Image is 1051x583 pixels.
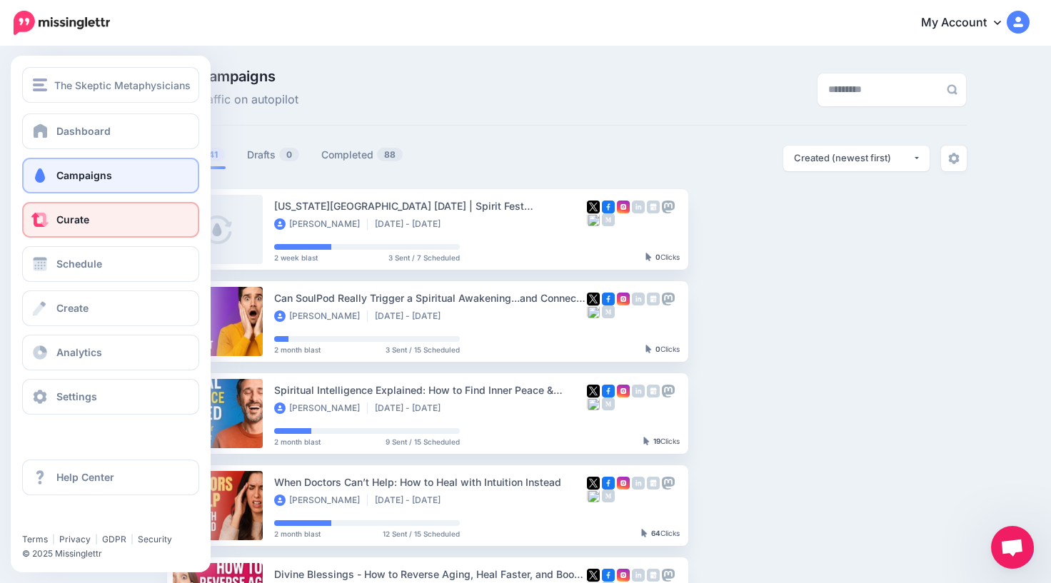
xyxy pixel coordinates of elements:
[587,397,600,410] img: bluesky-grey-square.png
[991,526,1034,569] div: Open chat
[662,385,675,397] img: mastodon-grey-square.png
[138,534,172,544] a: Security
[647,201,660,213] img: google_business-grey-square.png
[602,397,615,410] img: medium-grey-square.png
[907,6,1030,41] a: My Account
[602,569,615,582] img: facebook-square.png
[617,293,630,305] img: instagram-square.png
[56,302,89,314] span: Create
[167,91,298,109] span: Drive traffic on autopilot
[587,293,600,305] img: twitter-square.png
[662,477,675,490] img: mastodon-grey-square.png
[662,293,675,305] img: mastodon-grey-square.png
[632,385,645,397] img: linkedin-grey-square.png
[59,534,91,544] a: Privacy
[947,84,957,95] img: search-grey-6.png
[56,213,89,225] span: Curate
[33,78,47,91] img: menu.png
[274,310,368,322] li: [PERSON_NAME]
[386,438,460,445] span: 9 Sent / 15 Scheduled
[587,213,600,226] img: bluesky-grey-square.png
[645,253,652,261] img: pointer-grey-darker.png
[388,254,460,261] span: 3 Sent / 7 Scheduled
[247,146,300,163] a: Drafts0
[274,254,318,261] span: 2 week blast
[587,305,600,318] img: bluesky-grey-square.png
[22,246,199,282] a: Schedule
[383,530,460,537] span: 12 Sent / 15 Scheduled
[321,146,403,163] a: Completed88
[602,490,615,502] img: medium-grey-square.png
[651,529,660,537] b: 64
[587,490,600,502] img: bluesky-grey-square.png
[783,146,930,171] button: Created (newest first)
[22,335,199,370] a: Analytics
[645,253,680,262] div: Clicks
[647,569,660,582] img: google_business-grey-square.png
[22,67,199,103] button: The Skeptic Metaphysicians
[662,569,675,582] img: mastodon-grey-square.png
[375,402,448,414] li: [DATE] - [DATE]
[274,474,587,490] div: When Doctors Can’t Help: How to Heal with Intuition Instead
[56,169,112,181] span: Campaigns
[587,201,600,213] img: twitter-square.png
[647,385,660,397] img: google_business-grey-square.png
[617,569,630,582] img: instagram-square.png
[647,477,660,490] img: google_business-grey-square.png
[167,69,298,83] span: Drip Campaigns
[617,201,630,213] img: instagram-square.png
[643,437,650,445] img: pointer-grey-darker.png
[14,11,110,35] img: Missinglettr
[602,213,615,226] img: medium-grey-square.png
[602,305,615,318] img: medium-grey-square.png
[22,460,199,495] a: Help Center
[641,529,680,538] div: Clicks
[653,437,660,445] b: 19
[22,158,199,193] a: Campaigns
[52,534,55,544] span: |
[274,346,321,353] span: 2 month blast
[274,382,587,398] div: Spiritual Intelligence Explained: How to Find Inner Peace & Purpose in Daily Life
[645,345,680,354] div: Clicks
[95,534,98,544] span: |
[617,477,630,490] img: instagram-square.png
[655,345,660,353] b: 0
[632,569,645,582] img: linkedin-grey-square.png
[56,125,111,137] span: Dashboard
[22,534,48,544] a: Terms
[662,201,675,213] img: mastodon-grey-square.png
[602,293,615,305] img: facebook-square.png
[948,153,960,164] img: settings-grey.png
[617,385,630,397] img: instagram-square.png
[274,530,321,537] span: 2 month blast
[22,547,210,561] li: © 2025 Missinglettr
[375,218,448,230] li: [DATE] - [DATE]
[377,148,403,161] span: 88
[632,201,645,213] img: linkedin-grey-square.png
[22,379,199,415] a: Settings
[274,198,587,214] div: [US_STATE][GEOGRAPHIC_DATA] [DATE] | Spirit Fest [GEOGRAPHIC_DATA]
[274,218,368,230] li: [PERSON_NAME]
[602,201,615,213] img: facebook-square.png
[22,202,199,238] a: Curate
[56,258,102,270] span: Schedule
[655,253,660,261] b: 0
[587,385,600,397] img: twitter-square.png
[274,402,368,414] li: [PERSON_NAME]
[56,390,97,402] span: Settings
[22,290,199,326] a: Create
[375,310,448,322] li: [DATE] - [DATE]
[274,566,587,582] div: Divine Blessings - How to Reverse Aging, Heal Faster, and Boost Energy
[643,437,680,446] div: Clicks
[647,293,660,305] img: google_business-grey-square.png
[22,113,199,149] a: Dashboard
[602,477,615,490] img: facebook-square.png
[131,534,134,544] span: |
[632,293,645,305] img: linkedin-grey-square.png
[632,477,645,490] img: linkedin-grey-square.png
[641,529,648,537] img: pointer-grey-darker.png
[54,77,191,93] span: The Skeptic Metaphysicians
[22,513,133,527] iframe: Twitter Follow Button
[274,438,321,445] span: 2 month blast
[794,151,912,165] div: Created (newest first)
